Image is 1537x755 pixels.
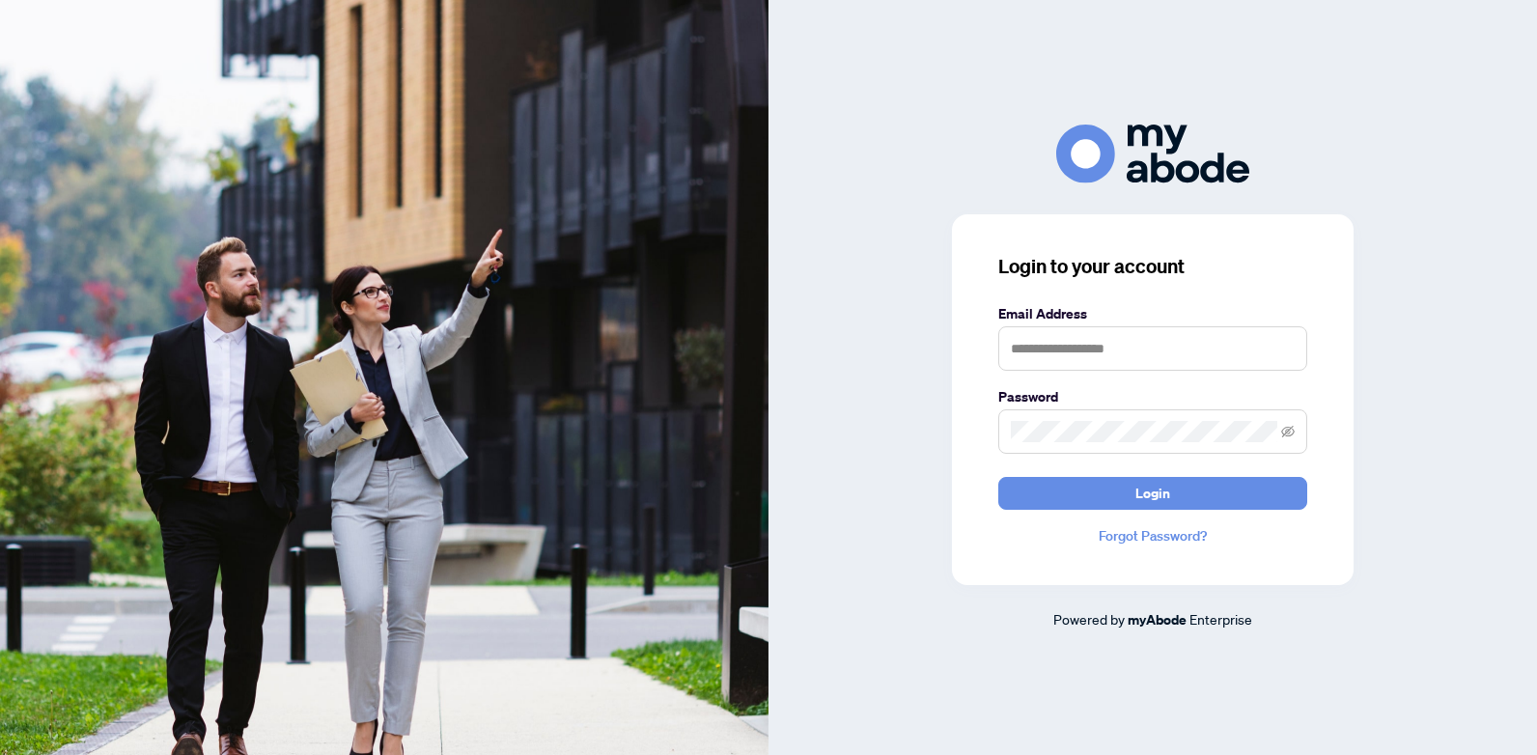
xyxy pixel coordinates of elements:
a: Forgot Password? [998,525,1307,546]
a: myAbode [1128,609,1187,630]
img: ma-logo [1056,125,1249,183]
span: eye-invisible [1281,425,1295,438]
label: Email Address [998,303,1307,324]
label: Password [998,386,1307,407]
button: Login [998,477,1307,510]
span: Enterprise [1189,610,1252,628]
span: Login [1135,478,1170,509]
h3: Login to your account [998,253,1307,280]
span: Powered by [1053,610,1125,628]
